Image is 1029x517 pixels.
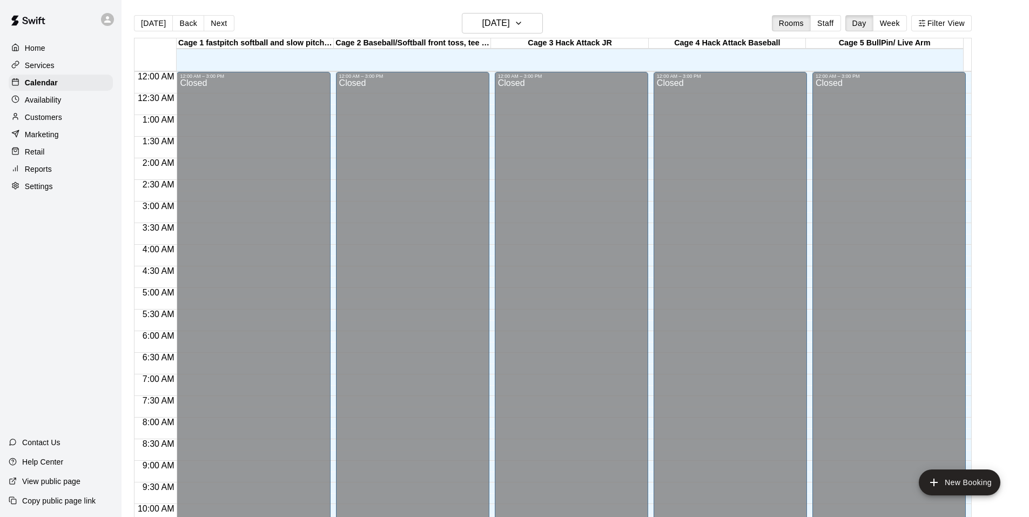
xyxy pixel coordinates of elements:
p: Services [25,60,55,71]
span: 8:30 AM [140,439,177,448]
p: Home [25,43,45,53]
p: Copy public page link [22,495,96,506]
span: 3:00 AM [140,202,177,211]
span: 12:00 AM [135,72,177,81]
div: Cage 2 Baseball/Softball front toss, tee work , No Machine [334,38,491,49]
span: 3:30 AM [140,223,177,232]
a: Reports [9,161,113,177]
p: View public page [22,476,80,487]
p: Calendar [25,77,58,88]
button: Day [845,15,873,31]
p: Availability [25,95,62,105]
div: 12:00 AM – 3:00 PM [180,73,327,79]
p: Help Center [22,456,63,467]
span: 5:30 AM [140,310,177,319]
span: 7:30 AM [140,396,177,405]
button: [DATE] [134,15,173,31]
button: Next [204,15,234,31]
a: Settings [9,178,113,194]
span: 12:30 AM [135,93,177,103]
a: Calendar [9,75,113,91]
span: 6:00 AM [140,331,177,340]
div: 12:00 AM – 3:00 PM [657,73,804,79]
a: Marketing [9,126,113,143]
span: 10:00 AM [135,504,177,513]
p: Settings [25,181,53,192]
div: Cage 3 Hack Attack JR [491,38,648,49]
a: Retail [9,144,113,160]
button: add [919,469,1000,495]
h6: [DATE] [482,16,510,31]
span: 9:00 AM [140,461,177,470]
div: 12:00 AM – 3:00 PM [339,73,486,79]
span: 4:30 AM [140,266,177,276]
a: Customers [9,109,113,125]
span: 1:30 AM [140,137,177,146]
span: 1:00 AM [140,115,177,124]
a: Availability [9,92,113,108]
div: Cage 4 Hack Attack Baseball [649,38,806,49]
div: 12:00 AM – 3:00 PM [498,73,645,79]
span: 5:00 AM [140,288,177,297]
span: 8:00 AM [140,418,177,427]
span: 4:00 AM [140,245,177,254]
p: Customers [25,112,62,123]
button: Back [172,15,204,31]
button: Week [873,15,907,31]
button: Filter View [911,15,972,31]
span: 9:30 AM [140,482,177,492]
button: Rooms [772,15,811,31]
span: 7:00 AM [140,374,177,384]
p: Marketing [25,129,59,140]
p: Contact Us [22,437,60,448]
div: Cage 5 BullPin/ Live Arm [806,38,963,49]
span: 2:30 AM [140,180,177,189]
div: 12:00 AM – 3:00 PM [816,73,963,79]
span: 6:30 AM [140,353,177,362]
div: Cage 1 fastpitch softball and slow pitch softball [177,38,334,49]
button: [DATE] [462,13,543,33]
p: Retail [25,146,45,157]
p: Reports [25,164,52,174]
a: Home [9,40,113,56]
button: Staff [810,15,841,31]
span: 2:00 AM [140,158,177,167]
a: Services [9,57,113,73]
